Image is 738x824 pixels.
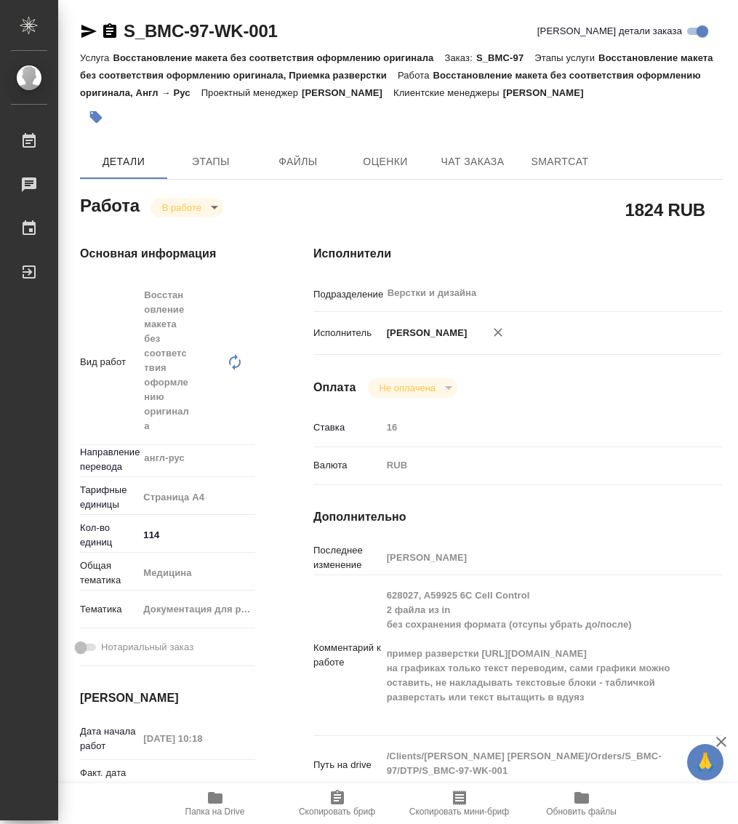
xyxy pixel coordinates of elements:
p: Услуга [80,52,113,63]
span: Этапы [176,153,246,171]
p: Общая тематика [80,559,138,588]
p: Валюта [313,458,382,473]
p: Путь на drive [313,758,382,772]
button: В работе [158,201,206,214]
span: Обновить файлы [546,807,617,817]
p: Ставка [313,420,382,435]
p: [PERSON_NAME] [302,87,393,98]
span: Файлы [263,153,333,171]
h4: [PERSON_NAME] [80,689,255,707]
h4: Исполнители [313,245,722,263]
p: Восстановление макета без соответствия оформлению оригинала [113,52,444,63]
p: Тематика [80,602,138,617]
p: Этапы услуги [534,52,598,63]
span: Чат заказа [438,153,508,171]
button: Скопировать мини-бриф [398,783,521,824]
button: Удалить исполнителя [482,316,514,348]
div: Медицина [138,561,270,585]
span: Скопировать бриф [299,807,375,817]
input: Пустое поле [138,728,255,749]
textarea: /Clients/[PERSON_NAME] [PERSON_NAME]/Orders/S_BMC-97/DTP/S_BMC-97-WK-001 [382,744,689,783]
input: Пустое поле [382,417,689,438]
a: S_BMC-97-WK-001 [124,21,278,41]
p: Подразделение [313,287,382,302]
span: Нотариальный заказ [101,640,193,655]
p: Проектный менеджер [201,87,302,98]
div: RUB [382,453,689,478]
h4: Основная информация [80,245,255,263]
p: Работа [398,70,433,81]
p: Исполнитель [313,326,382,340]
p: Тарифные единицы [80,483,138,512]
p: Клиентские менеджеры [393,87,503,98]
span: SmartCat [525,153,595,171]
button: Не оплачена [375,382,440,394]
p: [PERSON_NAME] [503,87,595,98]
button: Скопировать ссылку [101,23,119,40]
h4: Дополнительно [313,508,722,526]
p: Кол-во единиц [80,521,138,550]
p: Факт. дата начала работ [80,766,138,809]
p: Дата начала работ [80,724,138,753]
div: Страница А4 [138,485,270,510]
button: Добавить тэг [80,101,112,133]
span: Оценки [350,153,420,171]
span: Детали [89,153,159,171]
p: Восстановление макета без соответствия оформлению оригинала, Приемка разверстки [80,52,713,81]
button: Обновить файлы [521,783,643,824]
h2: 1824 RUB [625,197,705,222]
h4: Оплата [313,379,356,396]
span: [PERSON_NAME] детали заказа [537,24,682,39]
p: Вид работ [80,355,138,369]
div: Документация для рег. органов [138,597,270,622]
div: В работе [151,198,223,217]
p: [PERSON_NAME] [382,326,468,340]
span: Скопировать мини-бриф [409,807,509,817]
div: В работе [368,378,457,398]
h2: Работа [80,191,140,217]
button: Скопировать бриф [276,783,398,824]
p: Последнее изменение [313,543,382,572]
input: Пустое поле [138,777,255,798]
p: Комментарий к работе [313,641,382,670]
span: Папка на Drive [185,807,245,817]
p: Направление перевода [80,445,138,474]
textarea: 628027, A59925 6C Cell Control 2 файла из in без сохранения формата (отсупы убрать до/после) прим... [382,583,689,724]
input: Пустое поле [382,547,689,568]
span: 🙏 [693,747,718,777]
p: Заказ: [444,52,476,63]
button: 🙏 [687,744,723,780]
p: S_BMC-97 [476,52,534,63]
input: ✎ Введи что-нибудь [138,524,255,545]
button: Папка на Drive [154,783,276,824]
button: Скопировать ссылку для ЯМессенджера [80,23,97,40]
